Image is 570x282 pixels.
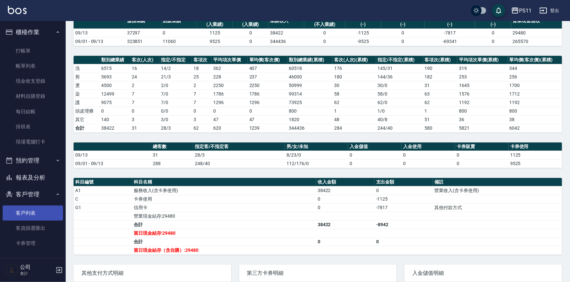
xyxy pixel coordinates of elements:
td: 38422 [268,29,304,37]
td: 當日現金結存（含自購）:29480 [132,246,316,254]
td: 3 / 0 [159,115,192,124]
td: 5693 [100,73,130,81]
td: 服務收入(含卡券使用) [132,186,316,195]
td: 140 [100,115,130,124]
th: 入金儲值 [348,142,401,151]
td: 800 [457,107,508,115]
td: 1645 [457,81,508,90]
button: 客戶管理 [3,186,63,203]
td: 7 [130,98,159,107]
span: 其他支付方式明細 [81,270,223,276]
td: 29480 [511,29,562,37]
td: 0 [401,151,455,159]
table: a dense table [74,56,562,133]
td: C [74,195,132,203]
th: 單均價(客次價) [248,56,287,64]
td: 護 [74,98,100,107]
td: 其它 [74,115,100,124]
a: 帳單列表 [3,58,63,74]
td: 1125 [197,29,233,37]
td: 800 [508,107,562,115]
td: 剪 [74,73,100,81]
td: 營業收入(含卡券使用) [433,186,562,195]
td: 3 [130,115,159,124]
td: 1125 [509,151,562,159]
td: 25 [192,73,212,81]
td: 0 [316,237,375,246]
td: 62 [192,124,212,132]
td: 99314 [287,90,332,98]
td: 362 [212,64,247,73]
td: 48 [332,115,376,124]
td: 0 [381,37,424,46]
td: 1239 [248,124,287,132]
td: 燙 [74,81,100,90]
td: 1192 [508,98,562,107]
td: 319 [457,64,508,73]
td: 7 / 0 [159,98,192,107]
td: 7 [192,98,212,107]
div: (-) [426,21,474,28]
td: 09/13 [74,151,151,159]
td: 9075 [100,98,130,107]
button: 行銷工具 [3,254,63,271]
td: 0 [100,107,130,115]
table: a dense table [74,142,562,168]
button: 報表及分析 [3,169,63,186]
td: 0 [455,151,509,159]
td: 38422 [316,186,375,195]
td: -69341 [424,37,475,46]
h5: 公司 [20,264,54,271]
td: 37297 [125,29,161,37]
td: 1192 [457,98,508,107]
td: 145 / 31 [376,64,423,73]
a: 排班表 [3,119,63,134]
table: a dense table [74,13,562,46]
td: 182 [423,73,458,81]
th: 收入金額 [316,178,375,186]
a: 打帳單 [3,43,63,58]
td: 8/23/0 [285,151,348,159]
td: 1 [423,107,458,115]
td: 1700 [508,81,562,90]
td: 09/01 - 09/13 [74,37,125,46]
td: 0 [381,29,424,37]
td: 9525 [197,37,233,46]
td: 60518 [287,64,332,73]
table: a dense table [74,178,562,255]
td: 6042 [508,124,562,132]
td: 0 [161,29,197,37]
div: PS11 [519,7,532,15]
td: 合計 [74,124,100,132]
td: 180 [332,73,376,81]
td: 28/3 [159,124,192,132]
div: (不入業績) [306,21,344,28]
td: 1820 [287,115,332,124]
td: 288 [151,159,193,168]
td: 28/3 [193,151,285,159]
a: 客資篩選匯出 [3,221,63,236]
td: 7 [192,90,212,98]
td: 3 [192,115,212,124]
td: 323851 [125,37,161,46]
td: 31 [130,124,159,132]
th: 卡券使用 [509,142,562,151]
td: 50999 [287,81,332,90]
td: 7 [130,90,159,98]
th: 類別總業績 [100,56,130,64]
th: 客項次(累積) [423,56,458,64]
td: 1712 [508,90,562,98]
button: 登出 [537,5,562,17]
td: 1 / 0 [376,107,423,115]
th: 類別總業績(累積) [287,56,332,64]
td: 73925 [287,98,332,107]
td: 0 [304,37,345,46]
td: 21 / 3 [159,73,192,81]
td: 0 [233,37,268,46]
button: 櫃檯作業 [3,24,63,41]
th: 指定/不指定(累積) [376,56,423,64]
td: -1125 [345,29,381,37]
th: 科目編號 [74,178,132,186]
div: (-) [477,21,510,28]
td: 1786 [248,90,287,98]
